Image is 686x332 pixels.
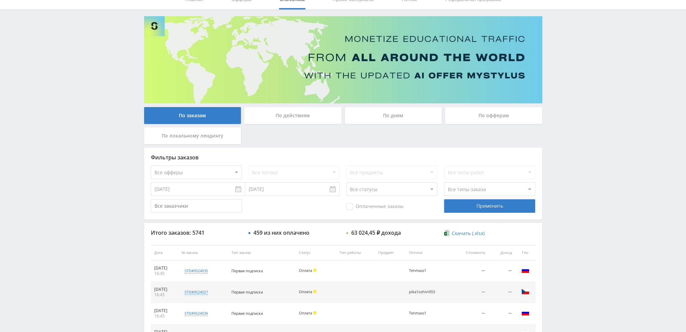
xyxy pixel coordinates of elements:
[521,309,529,317] img: rus.png
[444,230,450,236] img: xlsx
[313,311,317,314] span: Холд
[336,245,375,260] th: Тип работы
[409,269,439,273] div: Tenmass1
[231,311,263,316] span: Первая подписка
[345,107,442,124] div: По дням
[154,308,175,313] div: [DATE]
[178,245,228,260] th: № заказа
[452,260,488,282] td: —
[313,290,317,293] span: Холд
[521,266,529,274] img: rus.png
[489,303,515,324] td: —
[185,289,208,295] div: std#9524027
[144,16,542,103] img: Banner
[154,292,175,298] div: 16:45
[151,199,242,213] input: Все заказчики
[346,203,404,210] span: Оплаченные заказы
[299,268,312,273] span: Оплата
[452,231,485,236] span: Скачать (.xlsx)
[185,268,208,274] div: std#9524035
[489,245,515,260] th: Доход
[409,311,439,315] div: Tenmass1
[296,245,336,260] th: Статус
[444,230,485,237] a: Скачать (.xlsx)
[253,230,309,236] div: 459 из них оплачено
[409,290,439,294] div: pika1ozhivVEO
[231,268,263,273] span: Первая подписка
[489,282,515,303] td: —
[452,245,488,260] th: Стоимость
[444,199,535,213] div: Применить
[452,303,488,324] td: —
[154,265,175,271] div: [DATE]
[445,107,542,124] div: По офферам
[375,245,406,260] th: Предмет
[151,245,179,260] th: Дата
[231,289,263,295] span: Первая подписка
[521,287,529,296] img: cze.png
[244,107,341,124] div: По действиям
[228,245,296,260] th: Тип заказа
[144,107,241,124] div: По заказам
[351,230,401,236] div: 63 024,45 ₽ дохода
[154,287,175,292] div: [DATE]
[154,271,175,276] div: 16:45
[154,313,175,319] div: 16:45
[515,245,536,260] th: Гео
[144,127,241,144] div: По локальному лендингу
[452,282,488,303] td: —
[299,310,312,315] span: Оплата
[185,311,208,316] div: std#9524039
[406,245,453,260] th: Потоки
[151,154,536,160] div: Фильтры заказов
[299,289,312,294] span: Оплата
[313,269,317,272] span: Холд
[151,230,242,236] div: Итого заказов: 5741
[489,260,515,282] td: —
